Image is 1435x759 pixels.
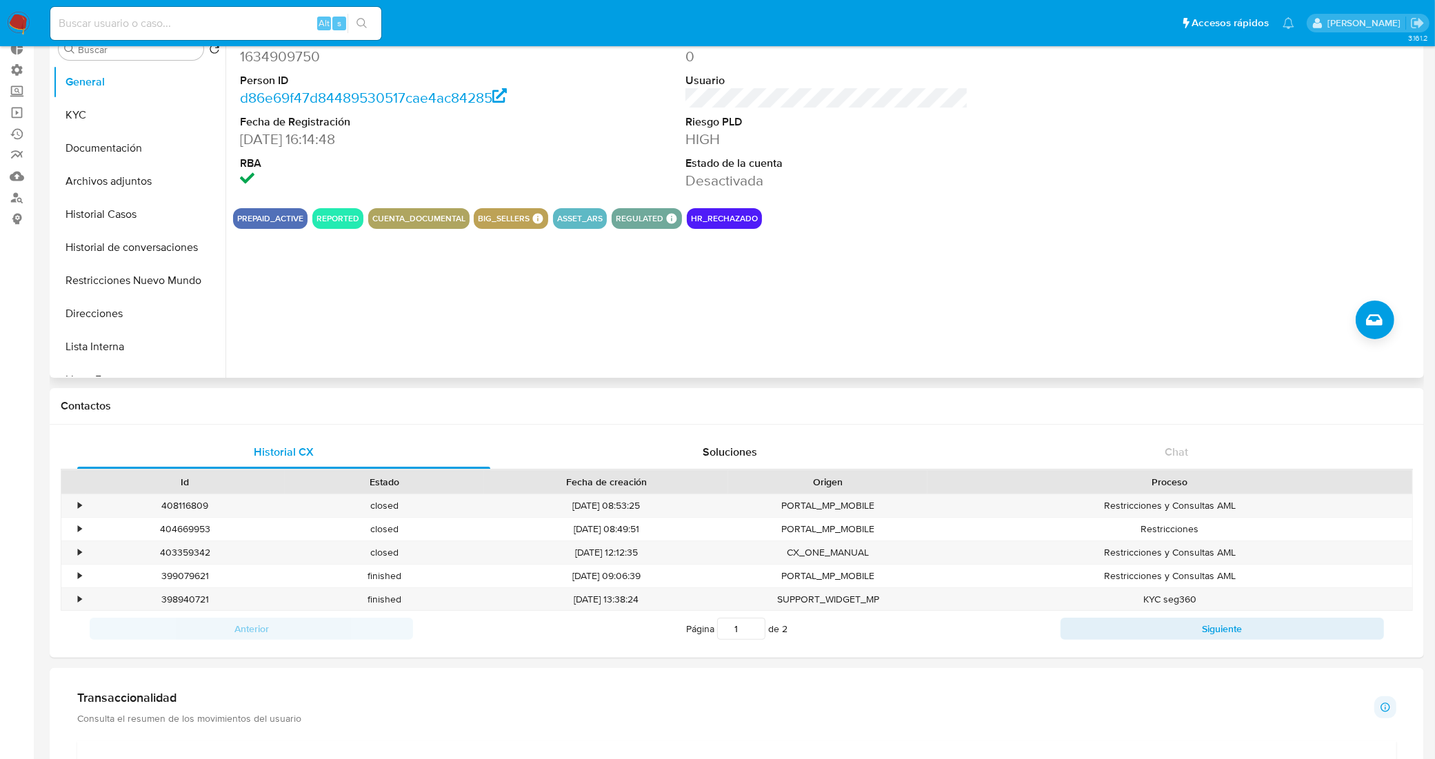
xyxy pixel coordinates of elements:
[285,494,484,517] div: closed
[78,569,81,583] div: •
[728,518,927,540] div: PORTAL_MP_MOBILE
[53,264,225,297] button: Restricciones Nuevo Mundo
[285,541,484,564] div: closed
[484,541,728,564] div: [DATE] 12:12:35
[685,171,969,190] dd: Desactivada
[685,114,969,130] dt: Riesgo PLD
[240,156,523,171] dt: RBA
[86,541,285,564] div: 403359342
[64,43,75,54] button: Buscar
[484,565,728,587] div: [DATE] 09:06:39
[95,475,275,489] div: Id
[78,43,198,56] input: Buscar
[53,132,225,165] button: Documentación
[240,47,523,66] dd: 1634909750
[685,156,969,171] dt: Estado de la cuenta
[685,130,969,149] dd: HIGH
[1283,17,1294,29] a: Notificaciones
[240,88,507,108] a: d86e69f47d84489530517cae4ac84285
[240,130,523,149] dd: [DATE] 16:14:48
[728,565,927,587] div: PORTAL_MP_MOBILE
[319,17,330,30] span: Alt
[728,588,927,611] div: SUPPORT_WIDGET_MP
[86,588,285,611] div: 398940721
[738,475,918,489] div: Origen
[61,399,1413,413] h1: Contactos
[927,565,1412,587] div: Restricciones y Consultas AML
[53,363,225,396] button: Listas Externas
[927,541,1412,564] div: Restricciones y Consultas AML
[348,14,376,33] button: search-icon
[78,523,81,536] div: •
[86,565,285,587] div: 399079621
[1192,16,1269,30] span: Accesos rápidos
[90,618,413,640] button: Anterior
[53,330,225,363] button: Lista Interna
[53,198,225,231] button: Historial Casos
[782,622,787,636] span: 2
[285,565,484,587] div: finished
[78,593,81,606] div: •
[927,494,1412,517] div: Restricciones y Consultas AML
[53,231,225,264] button: Historial de conversaciones
[685,47,969,66] dd: 0
[285,588,484,611] div: finished
[703,444,757,460] span: Soluciones
[337,17,341,30] span: s
[209,43,220,59] button: Volver al orden por defecto
[285,518,484,540] div: closed
[1165,444,1188,460] span: Chat
[494,475,719,489] div: Fecha de creación
[240,73,523,88] dt: Person ID
[927,588,1412,611] div: KYC seg360
[86,518,285,540] div: 404669953
[86,494,285,517] div: 408116809
[53,297,225,330] button: Direcciones
[927,518,1412,540] div: Restricciones
[484,588,728,611] div: [DATE] 13:38:24
[484,518,728,540] div: [DATE] 08:49:51
[53,99,225,132] button: KYC
[685,73,969,88] dt: Usuario
[50,14,381,32] input: Buscar usuario o caso...
[78,499,81,512] div: •
[728,541,927,564] div: CX_ONE_MANUAL
[1327,17,1405,30] p: leandro.caroprese@mercadolibre.com
[53,165,225,198] button: Archivos adjuntos
[254,444,314,460] span: Historial CX
[484,494,728,517] div: [DATE] 08:53:25
[728,494,927,517] div: PORTAL_MP_MOBILE
[1408,32,1428,43] span: 3.161.2
[78,546,81,559] div: •
[686,618,787,640] span: Página de
[240,114,523,130] dt: Fecha de Registración
[294,475,474,489] div: Estado
[937,475,1403,489] div: Proceso
[1410,16,1425,30] a: Salir
[1061,618,1384,640] button: Siguiente
[53,65,225,99] button: General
